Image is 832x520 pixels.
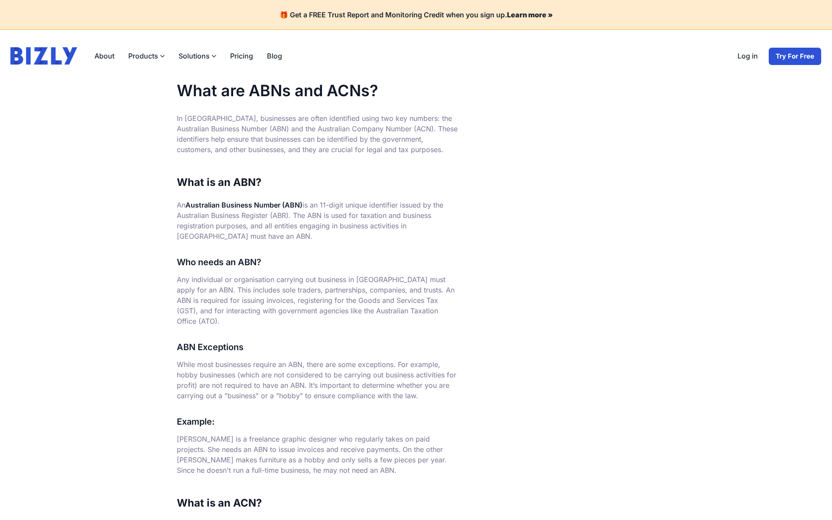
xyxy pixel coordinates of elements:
[172,47,223,65] label: Solutions
[260,47,289,65] a: Blog
[177,113,458,155] p: In [GEOGRAPHIC_DATA], businesses are often identified using two key numbers: the Australian Busin...
[507,10,553,19] a: Learn more »
[177,82,458,99] h1: What are ABNs and ACNs?
[10,10,822,19] h4: 🎁 Get a FREE Trust Report and Monitoring Credit when you sign up.
[10,47,77,65] img: bizly_logo.svg
[177,255,458,269] h3: Who needs an ABN?
[768,47,822,65] a: Try For Free
[177,175,458,189] h2: What is an ABN?
[223,47,260,65] a: Pricing
[177,415,458,429] h3: Example:
[121,47,172,65] label: Products
[185,201,302,209] strong: Australian Business Number (ABN)
[177,359,458,401] p: While most businesses require an ABN, there are some exceptions. For example, hobby businesses (w...
[88,47,121,65] a: About
[731,47,765,65] a: Log in
[177,200,458,241] p: An is an 11-digit unique identifier issued by the Australian Business Register (ABR). The ABN is ...
[177,434,458,475] p: [PERSON_NAME] is a freelance graphic designer who regularly takes on paid projects. She needs an ...
[177,496,458,510] h2: What is an ACN?
[177,340,458,354] h3: ABN Exceptions
[177,274,458,326] p: Any individual or organisation carrying out business in [GEOGRAPHIC_DATA] must apply for an ABN. ...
